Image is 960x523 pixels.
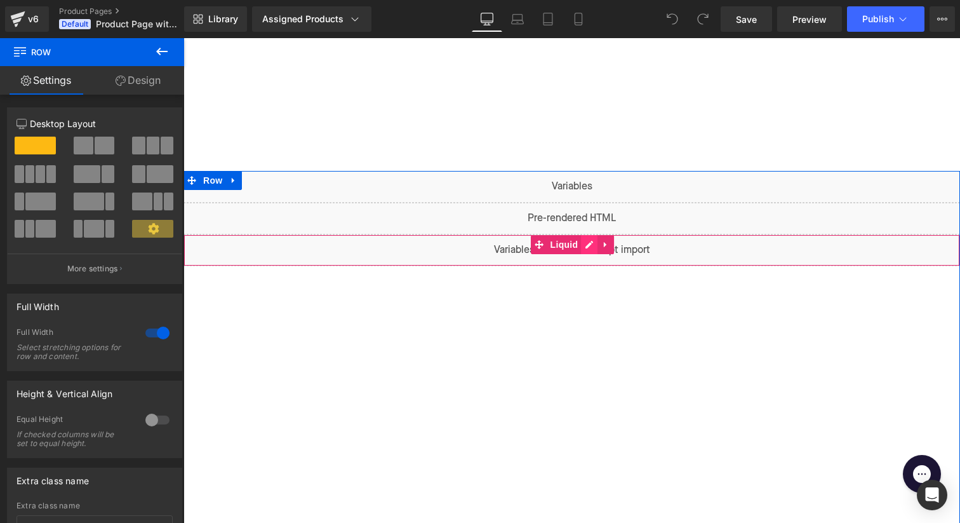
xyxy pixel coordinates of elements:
[17,414,133,428] div: Equal Height
[17,343,131,361] div: Select stretching options for row and content.
[59,19,91,29] span: Default
[862,14,894,24] span: Publish
[92,66,184,95] a: Design
[847,6,924,32] button: Publish
[208,13,238,25] span: Library
[660,6,685,32] button: Undo
[713,412,764,459] iframe: Gorgias live chat messenger
[17,468,89,486] div: Extra class name
[917,480,947,510] div: Open Intercom Messenger
[17,294,59,312] div: Full Width
[414,197,430,216] a: Expand / Collapse
[184,6,247,32] a: New Library
[96,19,181,29] span: Product Page with storefront widget
[17,327,133,341] div: Full Width
[5,6,49,32] a: v6
[59,6,205,17] a: Product Pages
[17,381,112,399] div: Height & Vertical Align
[25,11,41,27] div: v6
[17,430,131,448] div: If checked columns will be set to equal height.
[8,254,182,283] button: More settings
[67,263,118,275] p: More settings
[13,38,140,66] span: Row
[690,6,716,32] button: Redo
[262,13,361,25] div: Assigned Products
[502,6,533,32] a: Laptop
[792,13,827,26] span: Preview
[930,6,955,32] button: More
[364,197,398,216] span: Liquid
[736,13,757,26] span: Save
[563,6,594,32] a: Mobile
[42,133,58,152] a: Expand / Collapse
[777,6,842,32] a: Preview
[17,117,173,130] p: Desktop Layout
[17,133,42,152] span: Row
[472,6,502,32] a: Desktop
[17,501,173,510] div: Extra class name
[533,6,563,32] a: Tablet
